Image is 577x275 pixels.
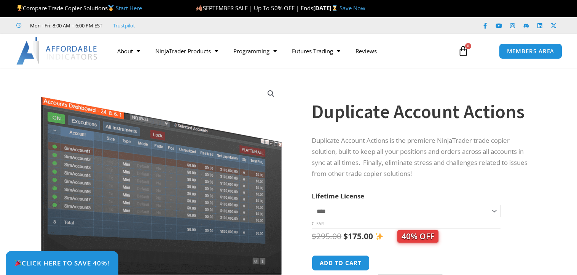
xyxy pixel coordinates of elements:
span: $ [343,231,348,241]
a: Programming [226,42,284,60]
a: Trustpilot [113,21,135,30]
img: LogoAI | Affordable Indicators – NinjaTrader [16,37,98,65]
img: 🥇 [108,5,114,11]
a: Reviews [348,42,384,60]
label: Lifetime License [312,192,364,200]
span: Click Here to save 40%! [14,260,110,266]
a: Save Now [340,4,365,12]
a: Start Here [116,4,142,12]
img: 🍂 [196,5,202,11]
a: 0 [446,40,480,62]
strong: [DATE] [313,4,340,12]
img: ✨ [375,232,383,240]
span: 40% OFF [397,230,438,243]
img: 🎉 [15,260,21,266]
img: 🏆 [17,5,22,11]
a: NinjaTrader Products [148,42,226,60]
nav: Menu [110,42,450,60]
a: About [110,42,148,60]
a: Futures Trading [284,42,348,60]
span: Compare Trade Copier Solutions [16,4,142,12]
span: MEMBERS AREA [507,48,555,54]
span: SEPTEMBER SALE | Up To 50% OFF | Ends [196,4,313,12]
bdi: 175.00 [343,231,373,241]
p: Duplicate Account Actions is the premiere NinjaTrader trade copier solution, built to keep all yo... [312,135,534,179]
span: $ [312,231,316,241]
h1: Duplicate Account Actions [312,98,534,125]
span: 0 [465,43,471,49]
a: View full-screen image gallery [264,87,278,101]
a: 🎉Click Here to save 40%! [6,251,118,275]
a: Clear options [312,221,324,226]
img: ⌛ [332,5,338,11]
a: MEMBERS AREA [499,43,563,59]
span: Mon - Fri: 8:00 AM – 6:00 PM EST [28,21,102,30]
bdi: 295.00 [312,231,341,241]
